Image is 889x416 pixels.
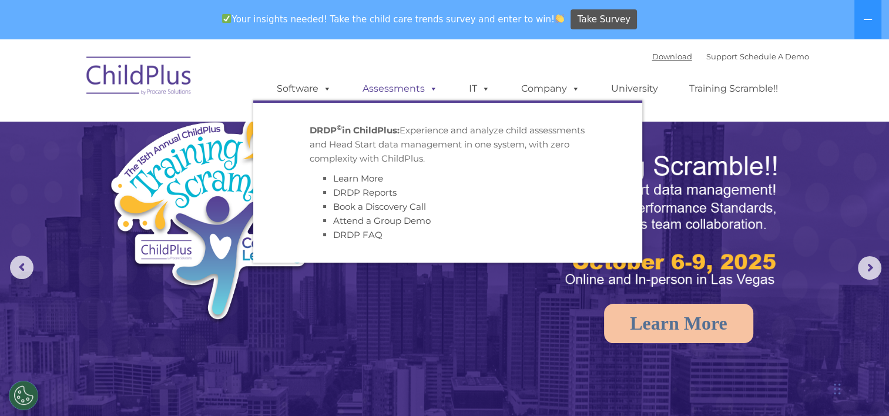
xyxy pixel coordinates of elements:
a: Support [706,52,737,61]
span: Your insights needed! Take the child care trends survey and enter to win! [217,8,569,31]
span: Last name [163,78,199,86]
a: IT [457,77,502,100]
a: Schedule A Demo [740,52,809,61]
a: Attend a Group Demo [333,215,431,226]
a: DRDP Reports [333,187,397,198]
a: Learn More [604,304,753,343]
sup: © [337,123,342,132]
img: ✅ [222,14,231,23]
a: Software [265,77,343,100]
img: ChildPlus by Procare Solutions [80,48,198,107]
a: Book a Discovery Call [333,201,426,212]
a: Take Survey [571,9,637,30]
img: 👏 [555,14,564,23]
div: Drag [834,371,841,407]
span: Take Survey [578,9,630,30]
iframe: Chat Widget [697,289,889,416]
a: Assessments [351,77,449,100]
font: | [652,52,809,61]
a: Company [509,77,592,100]
a: Learn More [333,173,383,184]
a: Training Scramble!! [677,77,790,100]
strong: DRDP in ChildPlus: [310,125,400,136]
a: University [599,77,670,100]
a: DRDP FAQ [333,229,383,240]
button: Cookies Settings [9,381,38,410]
p: Experience and analyze child assessments and Head Start data management in one system, with zero ... [310,123,586,166]
span: Phone number [163,126,213,135]
a: Download [652,52,692,61]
